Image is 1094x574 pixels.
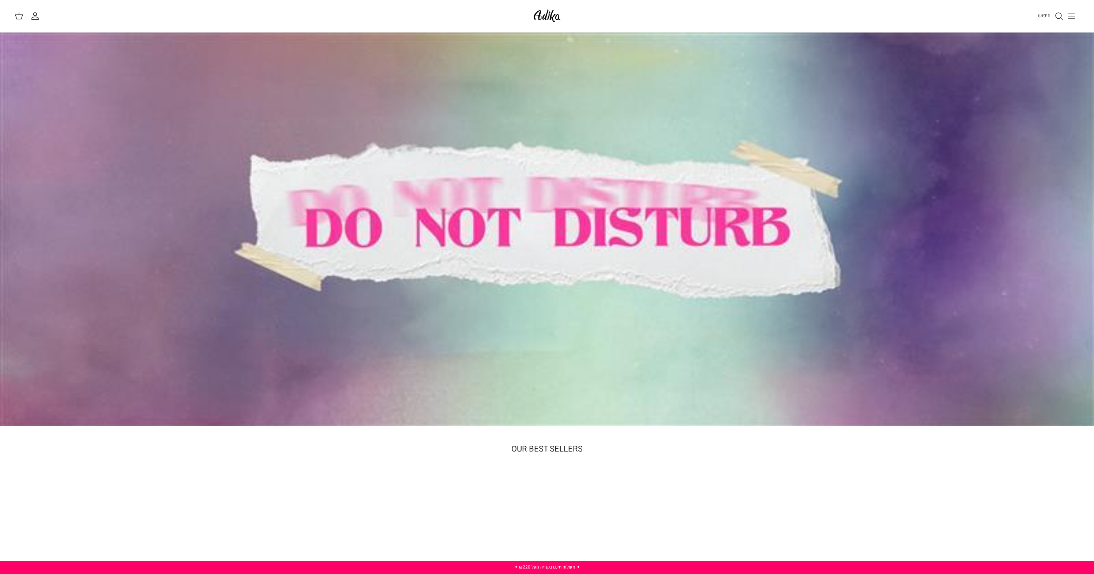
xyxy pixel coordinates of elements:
a: OUR BEST SELLERS [511,443,583,455]
a: החשבון שלי [31,12,42,20]
img: Adika IL [531,7,563,24]
a: חיפוש [1038,12,1063,20]
span: חיפוש [1038,12,1051,19]
button: Toggle menu [1063,8,1079,24]
a: ✦ משלוח חינם בקנייה מעל ₪220 ✦ [514,564,580,570]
